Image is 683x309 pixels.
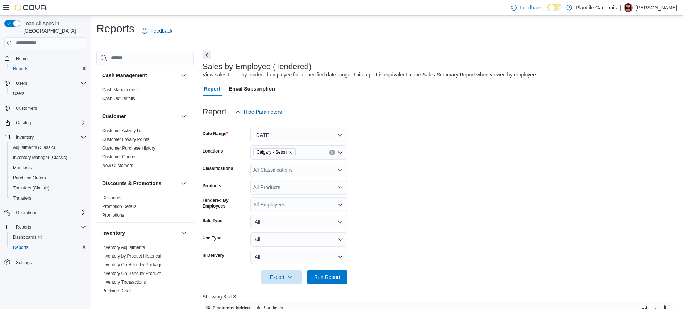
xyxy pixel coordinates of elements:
button: All [250,232,347,247]
button: Reports [7,64,89,74]
p: | [620,3,621,12]
button: Customer [102,113,178,120]
span: Dark Mode [547,11,548,12]
button: Adjustments (Classic) [7,142,89,153]
span: Adjustments (Classic) [10,143,86,152]
span: Users [10,89,86,98]
span: Reports [13,223,86,231]
button: Users [7,88,89,99]
button: Reports [7,242,89,252]
button: Inventory [179,229,188,237]
span: Calgary - Seton [253,148,296,156]
a: Dashboards [7,232,89,242]
span: Reports [13,66,28,72]
button: Discounts & Promotions [102,180,178,187]
span: Reports [16,224,31,230]
button: Run Report [307,270,347,284]
button: Transfers [7,193,89,203]
a: Manifests [10,163,34,172]
span: Home [13,54,86,63]
span: Operations [13,208,86,217]
span: Package Details [102,288,134,294]
span: Discounts [102,195,121,201]
button: Catalog [1,118,89,128]
label: Is Delivery [203,252,224,258]
span: Email Subscription [229,82,275,96]
span: Transfers (Classic) [13,185,49,191]
span: Run Report [314,273,340,281]
label: Products [203,183,221,189]
span: Home [16,56,28,62]
span: Reports [13,245,28,250]
span: Package History [102,297,134,302]
span: Inventory [16,134,34,140]
div: Sasha Iemelianenko [624,3,633,12]
a: Purchase Orders [10,174,49,182]
p: Showing 3 of 3 [203,293,678,300]
a: Promotion Details [102,204,137,209]
div: Cash Management [96,85,194,106]
span: Customers [13,104,86,113]
a: Adjustments (Classic) [10,143,58,152]
span: Customer Purchase History [102,145,155,151]
h3: Sales by Employee (Tendered) [203,62,312,71]
span: Calgary - Seton [257,149,287,156]
a: Home [13,54,30,63]
button: Users [13,79,30,88]
span: Inventory Manager (Classic) [13,155,67,160]
button: Reports [13,223,34,231]
span: Inventory [13,133,86,142]
span: Purchase Orders [13,175,46,181]
button: Customers [1,103,89,113]
span: Manifests [10,163,86,172]
button: All [250,250,347,264]
span: Customer Queue [102,154,135,160]
span: Inventory On Hand by Package [102,262,163,268]
button: Open list of options [337,150,343,155]
span: Transfers [10,194,86,202]
a: Users [10,89,27,98]
button: Users [1,78,89,88]
a: New Customers [102,163,133,168]
span: Operations [16,210,37,216]
p: Plantlife Cannabis [576,3,617,12]
button: All [250,215,347,229]
span: Users [16,80,27,86]
span: Manifests [13,165,32,171]
a: Feedback [508,0,545,15]
span: Purchase Orders [10,174,86,182]
div: Discounts & Promotions [96,193,194,222]
a: Dashboards [10,233,45,242]
h3: Customer [102,113,126,120]
button: Cash Management [179,71,188,80]
label: Tendered By Employees [203,197,247,209]
span: Transfers (Classic) [10,184,86,192]
button: Catalog [13,118,34,127]
a: Transfers (Classic) [10,184,52,192]
span: Hide Parameters [244,108,282,116]
a: Inventory by Product Historical [102,254,161,259]
button: Open list of options [337,167,343,173]
label: Sale Type [203,218,222,224]
span: Inventory by Product Historical [102,253,161,259]
span: Users [13,91,24,96]
button: Next [203,51,211,59]
a: Customer Loyalty Points [102,137,149,142]
h3: Cash Management [102,72,147,79]
span: Dashboards [13,234,42,240]
a: Reports [10,243,31,252]
a: Customer Activity List [102,128,144,133]
a: Settings [13,258,34,267]
nav: Complex example [4,50,86,287]
a: Inventory Manager (Classic) [10,153,70,162]
button: Open list of options [337,202,343,208]
span: Promotions [102,212,124,218]
span: Report [204,82,220,96]
button: Clear input [329,150,335,155]
span: Adjustments (Classic) [13,145,55,150]
span: Inventory Manager (Classic) [10,153,86,162]
span: Feedback [150,27,172,34]
span: Cash Out Details [102,96,135,101]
